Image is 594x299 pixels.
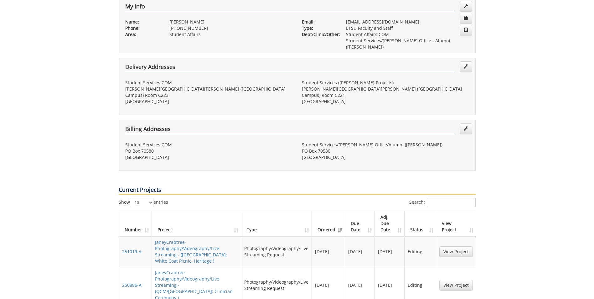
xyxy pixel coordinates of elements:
[460,123,472,134] a: Edit Addresses
[427,198,476,207] input: Search:
[345,211,375,236] th: Due Date: activate to sort column ascending
[302,86,469,98] p: [PERSON_NAME][GEOGRAPHIC_DATA][PERSON_NAME] ([GEOGRAPHIC_DATA] Campus) Room C221
[122,282,142,288] a: 250886-A
[125,86,292,98] p: [PERSON_NAME][GEOGRAPHIC_DATA][PERSON_NAME] ([GEOGRAPHIC_DATA] Campus) Room C223
[346,31,469,38] p: Student Affairs COM
[119,198,168,207] label: Show entries
[125,3,454,12] h4: My Info
[152,211,241,236] th: Project: activate to sort column ascending
[169,25,292,31] p: [PHONE_NUMBER]
[119,186,476,195] p: Current Projects
[125,154,292,160] p: [GEOGRAPHIC_DATA]
[302,142,469,148] p: Student Services/[PERSON_NAME] Office/Alumni ([PERSON_NAME])
[125,148,292,154] p: PO Box 70580
[125,80,292,86] p: Student Services COM
[302,98,469,105] p: [GEOGRAPHIC_DATA]
[312,236,345,267] td: [DATE]
[125,31,160,38] p: Area:
[460,25,472,35] a: Change Communication Preferences
[169,31,292,38] p: Student Affairs
[125,19,160,25] p: Name:
[405,236,436,267] td: Editing
[460,61,472,72] a: Edit Addresses
[302,25,337,31] p: Type:
[346,25,469,31] p: ETSU Faculty and Staff
[125,142,292,148] p: Student Services COM
[409,198,476,207] label: Search:
[375,236,405,267] td: [DATE]
[125,98,292,105] p: [GEOGRAPHIC_DATA]
[346,19,469,25] p: [EMAIL_ADDRESS][DOMAIN_NAME]
[119,211,152,236] th: Number: activate to sort column ascending
[375,211,405,236] th: Adj. Due Date: activate to sort column ascending
[312,211,345,236] th: Ordered: activate to sort column ascending
[130,198,153,207] select: Showentries
[125,64,454,72] h4: Delivery Addresses
[345,236,375,267] td: [DATE]
[346,38,469,50] p: Student Services/[PERSON_NAME] Office - Alumni ([PERSON_NAME])
[241,236,312,267] td: Photography/Videography/Live Streaming Request
[302,19,337,25] p: Email:
[241,211,312,236] th: Type: activate to sort column ascending
[460,1,472,12] a: Edit Info
[125,25,160,31] p: Phone:
[460,13,472,24] a: Change Password
[302,31,337,38] p: Dept/Clinic/Other:
[405,211,436,236] th: Status: activate to sort column ascending
[169,19,292,25] p: [PERSON_NAME]
[302,148,469,154] p: PO Box 70580
[302,154,469,160] p: [GEOGRAPHIC_DATA]
[155,239,227,264] a: JaneyCrabtree-Photography/Videography/Live Streaming - ([GEOGRAPHIC_DATA]: White Coat Picnic, Her...
[125,126,454,134] h4: Billing Addresses
[436,211,476,236] th: View Project: activate to sort column ascending
[122,249,142,254] a: 251019-A
[302,80,469,86] p: Student Services ([PERSON_NAME] Projects)
[439,280,473,291] a: View Project
[439,246,473,257] a: View Project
